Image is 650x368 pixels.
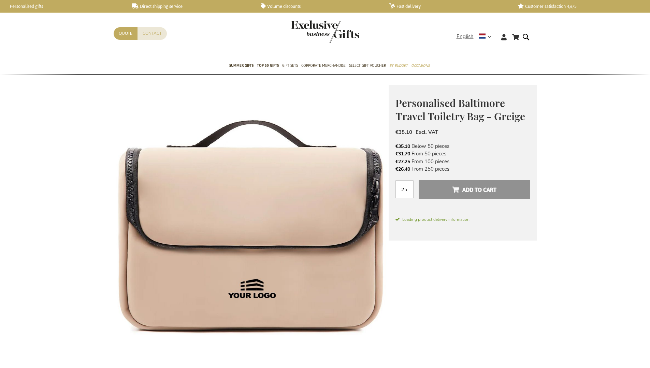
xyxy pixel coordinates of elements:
[395,150,530,157] li: From 50 pieces
[291,20,325,43] a: store logo
[395,180,414,198] input: Qty
[301,58,346,75] a: Corporate Merchandise
[261,3,378,9] a: Volume discounts
[389,58,408,75] a: By Budget
[389,3,507,9] a: Fast delivery
[395,166,410,172] span: €26.40
[257,62,279,69] span: TOP 50 Gifts
[229,58,254,75] a: Summer Gifts
[395,96,525,123] span: Personalised Baltimore Travel Toiletry Bag - Greige
[411,58,430,75] a: Occasions
[395,129,412,136] span: €35.10
[389,62,408,69] span: By Budget
[138,27,167,40] a: Contact
[395,158,410,165] span: €27.25
[114,85,389,359] img: Personalised Baltimore Travel Toiletry Bag - Greige
[395,143,410,150] span: €35.10
[518,3,636,9] a: Customer satisfaction 4,6/5
[282,58,298,75] a: Gift Sets
[395,216,530,223] span: Loading product delivery information.
[349,58,386,75] a: Select Gift Voucher
[132,3,250,9] a: Direct shipping service
[349,62,386,69] span: Select Gift Voucher
[411,62,430,69] span: Occasions
[301,62,346,69] span: Corporate Merchandise
[457,33,474,41] span: English
[257,58,279,75] a: TOP 50 Gifts
[291,20,359,43] img: Exclusive Business gifts logo
[395,142,530,150] li: Below 50 pieces
[395,151,410,157] span: €31.70
[229,62,254,69] span: Summer Gifts
[3,3,121,9] a: Personalised gifts
[416,129,438,136] span: Excl. VAT
[114,27,138,40] a: Quote
[395,165,530,173] li: From 250 pieces
[282,62,298,69] span: Gift Sets
[395,158,530,165] li: From 100 pieces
